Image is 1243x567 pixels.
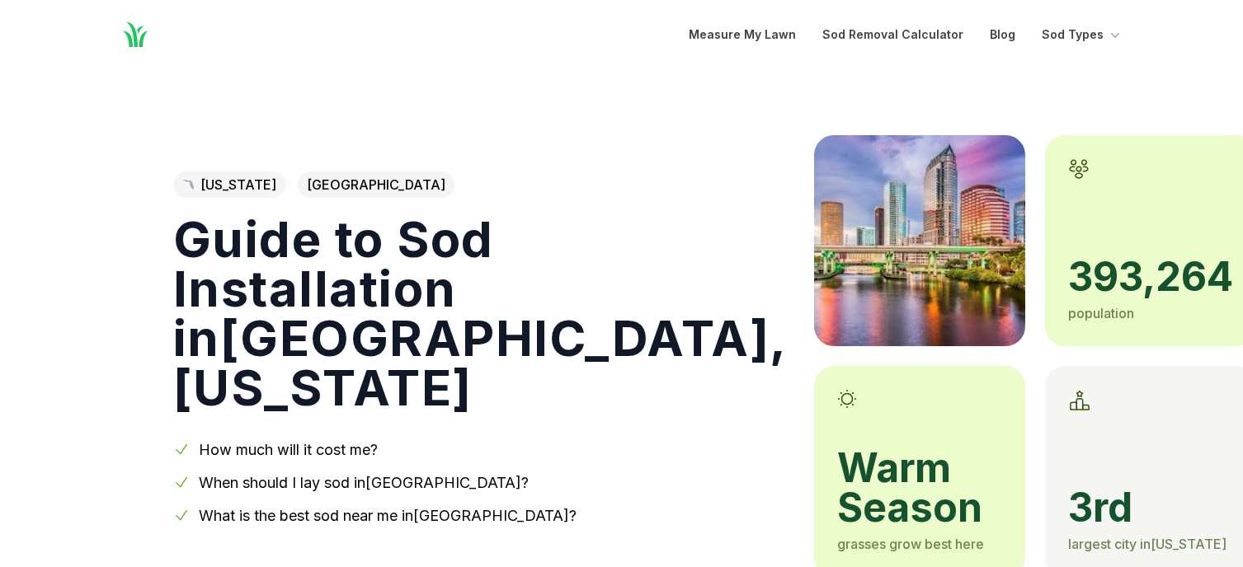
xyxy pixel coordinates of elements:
span: 3rd [1068,488,1233,527]
a: Sod Removal Calculator [822,25,963,45]
img: A picture of Tampa [814,135,1025,346]
a: How much will it cost me? [199,441,378,458]
a: When should I lay sod in[GEOGRAPHIC_DATA]? [199,474,529,491]
a: Blog [990,25,1015,45]
a: What is the best sod near me in[GEOGRAPHIC_DATA]? [199,507,577,524]
span: largest city in [US_STATE] [1068,536,1227,552]
span: [GEOGRAPHIC_DATA] [297,171,455,198]
h1: Guide to Sod Installation in [GEOGRAPHIC_DATA] , [US_STATE] [173,214,788,412]
span: 393,264 [1068,257,1233,297]
span: warm season [837,448,1002,527]
a: [US_STATE] [173,171,286,198]
img: Florida state outline [183,180,194,190]
a: Measure My Lawn [689,25,796,45]
span: grasses grow best here [837,536,984,552]
span: population [1068,305,1134,321]
button: Sod Types [1042,25,1123,45]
